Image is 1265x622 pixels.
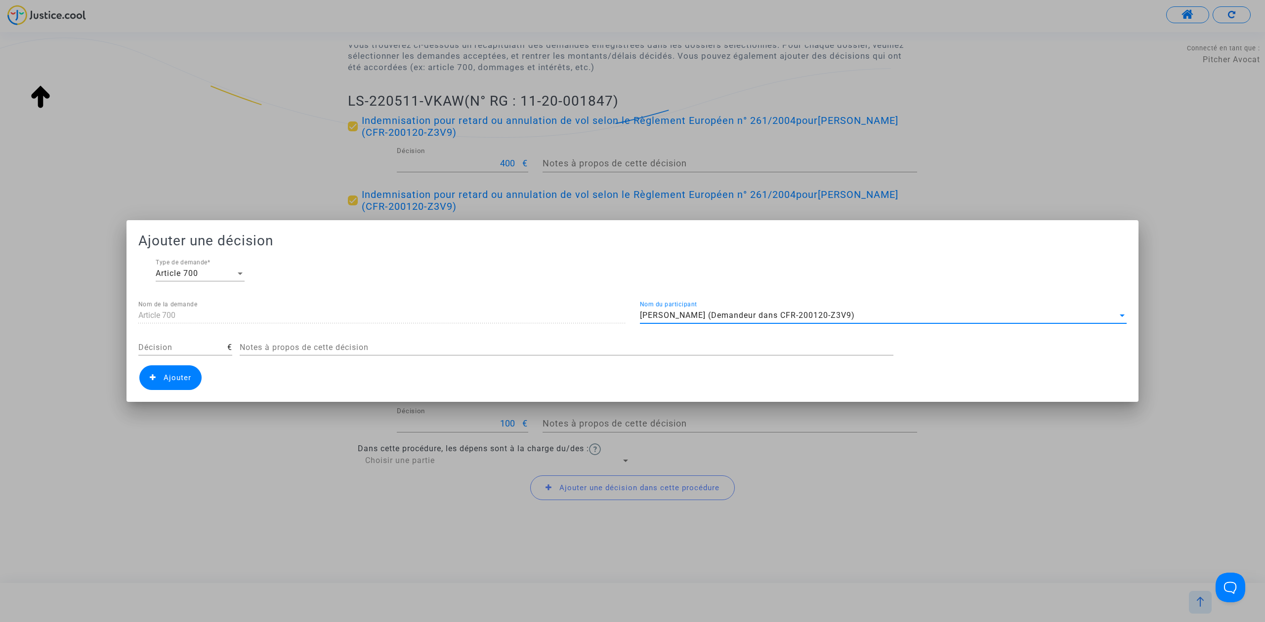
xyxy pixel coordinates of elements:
[164,373,191,382] span: Ajouter
[640,311,855,320] span: [PERSON_NAME] (Demandeur dans CFR-200120-Z3V9)
[156,269,198,278] span: Article 700
[227,343,232,352] span: €
[1216,573,1245,602] iframe: Help Scout Beacon - Open
[138,232,1127,249] h2: Ajouter une décision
